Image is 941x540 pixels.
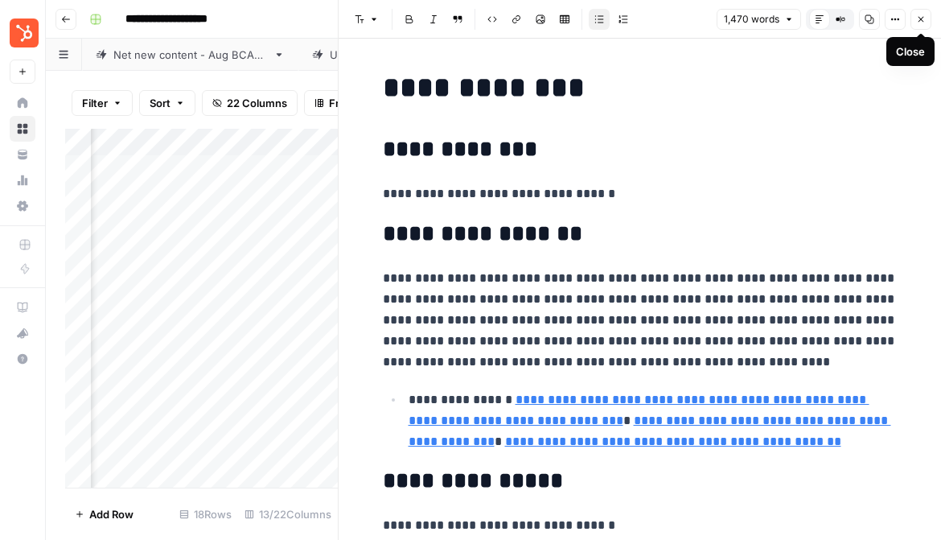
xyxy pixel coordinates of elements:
[329,95,412,111] span: Freeze Columns
[896,43,925,60] div: Close
[717,9,801,30] button: 1,470 words
[150,95,171,111] span: Sort
[298,39,465,71] a: Updates - Aug BCAP
[10,295,35,320] a: AirOps Academy
[10,13,35,53] button: Workspace: Blog Content Action Plan
[10,90,35,116] a: Home
[227,95,287,111] span: 22 Columns
[238,501,338,527] div: 13/22 Columns
[139,90,195,116] button: Sort
[10,167,35,193] a: Usage
[330,47,434,63] div: Updates - Aug BCAP
[10,116,35,142] a: Browse
[10,19,39,47] img: Blog Content Action Plan Logo
[202,90,298,116] button: 22 Columns
[89,506,134,522] span: Add Row
[10,346,35,372] button: Help + Support
[65,501,143,527] button: Add Row
[10,320,35,346] button: What's new?
[10,193,35,219] a: Settings
[72,90,133,116] button: Filter
[113,47,267,63] div: Net new content - Aug BCAP 1
[173,501,238,527] div: 18 Rows
[10,142,35,167] a: Your Data
[82,95,108,111] span: Filter
[82,39,298,71] a: Net new content - Aug BCAP 1
[724,12,779,27] span: 1,470 words
[10,321,35,345] div: What's new?
[304,90,422,116] button: Freeze Columns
